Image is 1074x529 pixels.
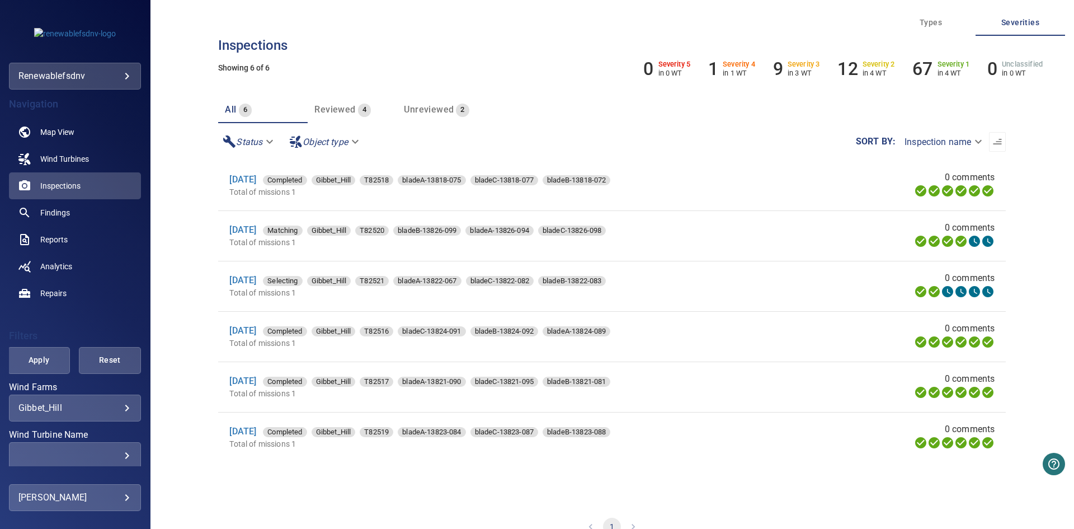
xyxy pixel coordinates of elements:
[263,226,302,236] div: Matching
[229,275,256,285] a: [DATE]
[856,137,896,146] label: Sort by :
[945,322,995,335] span: 0 comments
[543,326,610,336] div: bladeA-13824-089
[307,275,351,287] span: Gibbet_Hill
[312,427,356,437] div: Gibbet_Hill
[40,261,72,272] span: Analytics
[307,276,351,286] div: Gibbet_Hill
[981,235,995,248] svg: Classification 0%
[927,386,941,399] svg: Data Formatted 100%
[9,199,141,226] a: findings noActive
[360,377,393,387] div: T82517
[393,225,461,236] span: bladeB-13826-099
[837,58,858,79] h6: 12
[393,226,461,236] div: bladeB-13826-099
[398,175,465,185] div: bladeA-13818-075
[393,275,461,287] span: bladeA-13822-067
[229,438,764,450] p: Total of missions 1
[538,226,606,236] div: bladeC-13826-098
[538,275,606,287] span: bladeB-13822-083
[941,335,954,349] svg: Selecting 100%
[312,376,356,387] span: Gibbet_Hill
[941,235,954,248] svg: Selecting 100%
[893,16,969,30] span: Types
[938,69,970,77] p: in 4 WT
[543,175,610,185] div: bladeB-13818-072
[945,221,995,235] span: 0 comments
[543,427,610,438] span: bladeB-13823-088
[218,132,280,152] div: Status
[945,423,995,436] span: 0 comments
[708,58,755,79] li: Severity 4
[927,335,941,349] svg: Data Formatted 100%
[263,427,307,438] span: Completed
[968,386,981,399] svg: Matching 100%
[218,38,1006,53] h3: Inspections
[927,235,941,248] svg: Data Formatted 100%
[989,132,1006,152] button: Sort list from oldest to newest
[263,326,307,336] div: Completed
[968,184,981,198] svg: Matching 100%
[465,226,533,236] div: bladeA-13826-094
[285,132,366,152] div: Object type
[466,276,534,286] div: bladeC-13822-082
[643,58,653,79] h6: 0
[229,224,256,235] a: [DATE]
[941,184,954,198] svg: Selecting 100%
[263,326,307,337] span: Completed
[543,377,610,387] div: bladeB-13821-081
[398,326,465,336] div: bladeC-13824-091
[398,377,465,387] div: bladeA-13821-090
[981,386,995,399] svg: Classification 100%
[723,60,755,68] h6: Severity 4
[543,427,610,437] div: bladeB-13823-088
[954,285,968,298] svg: ML Processing 0%
[229,287,761,298] p: Total of missions 1
[896,132,989,152] div: Inspection name
[1002,60,1043,68] h6: Unclassified
[229,237,761,248] p: Total of missions 1
[954,436,968,450] svg: ML Processing 100%
[393,276,461,286] div: bladeA-13822-067
[229,174,256,185] a: [DATE]
[360,376,393,387] span: T82517
[18,67,131,85] div: renewablefsdnv
[239,104,252,116] span: 6
[263,225,302,236] span: Matching
[263,175,307,186] span: Completed
[927,184,941,198] svg: Data Formatted 100%
[9,172,141,199] a: inspections active
[788,60,820,68] h6: Severity 3
[914,436,927,450] svg: Uploading 100%
[9,430,141,439] label: Wind Turbine Name
[914,285,927,298] svg: Uploading 100%
[229,338,764,349] p: Total of missions 1
[9,99,141,110] h4: Navigation
[360,326,393,337] span: T82516
[968,235,981,248] svg: Matching 0%
[543,326,610,337] span: bladeA-13824-089
[40,288,67,299] span: Repairs
[941,436,954,450] svg: Selecting 100%
[360,175,393,185] div: T82518
[954,386,968,399] svg: ML Processing 100%
[773,58,820,79] li: Severity 3
[40,127,74,138] span: Map View
[954,235,968,248] svg: ML Processing 100%
[8,347,70,374] button: Apply
[358,104,371,116] span: 4
[941,285,954,298] svg: Selecting 0%
[470,326,538,337] span: bladeB-13824-092
[9,63,141,90] div: renewablefsdnv
[22,353,56,367] span: Apply
[658,60,691,68] h6: Severity 5
[303,137,348,147] em: Object type
[470,326,538,336] div: bladeB-13824-092
[968,335,981,349] svg: Matching 100%
[9,442,141,469] div: Wind Turbine Name
[954,335,968,349] svg: ML Processing 100%
[404,104,454,115] span: Unreviewed
[263,175,307,185] div: Completed
[773,58,783,79] h6: 9
[40,234,68,245] span: Reports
